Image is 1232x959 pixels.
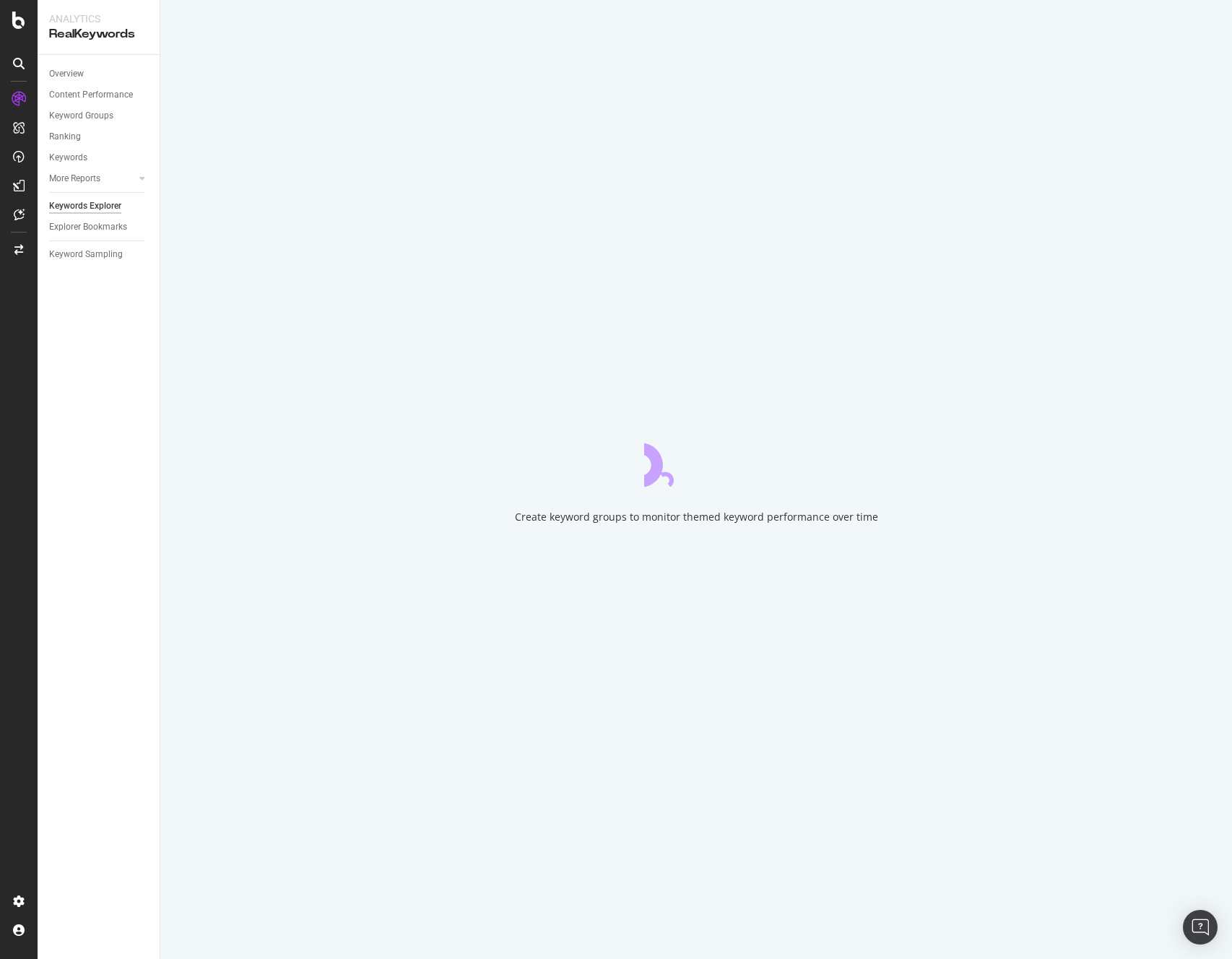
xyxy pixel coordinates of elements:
[49,220,127,235] div: Explorer Bookmarks
[644,435,748,487] div: animation
[49,12,148,26] div: Analytics
[49,87,133,103] div: Content Performance
[49,87,149,103] a: Content Performance
[49,66,149,82] a: Overview
[49,171,100,186] div: More Reports
[49,247,149,262] a: Keyword Sampling
[49,150,149,165] a: Keywords
[49,199,121,214] div: Keywords Explorer
[49,199,149,214] a: Keywords Explorer
[49,129,149,144] a: Ranking
[1183,910,1218,945] div: Open Intercom Messenger
[49,129,81,144] div: Ranking
[49,171,135,186] a: More Reports
[49,247,123,262] div: Keyword Sampling
[49,26,148,43] div: RealKeywords
[515,510,878,524] div: Create keyword groups to monitor themed keyword performance over time
[49,108,149,123] a: Keyword Groups
[49,150,87,165] div: Keywords
[49,66,84,82] div: Overview
[49,220,149,235] a: Explorer Bookmarks
[49,108,113,123] div: Keyword Groups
